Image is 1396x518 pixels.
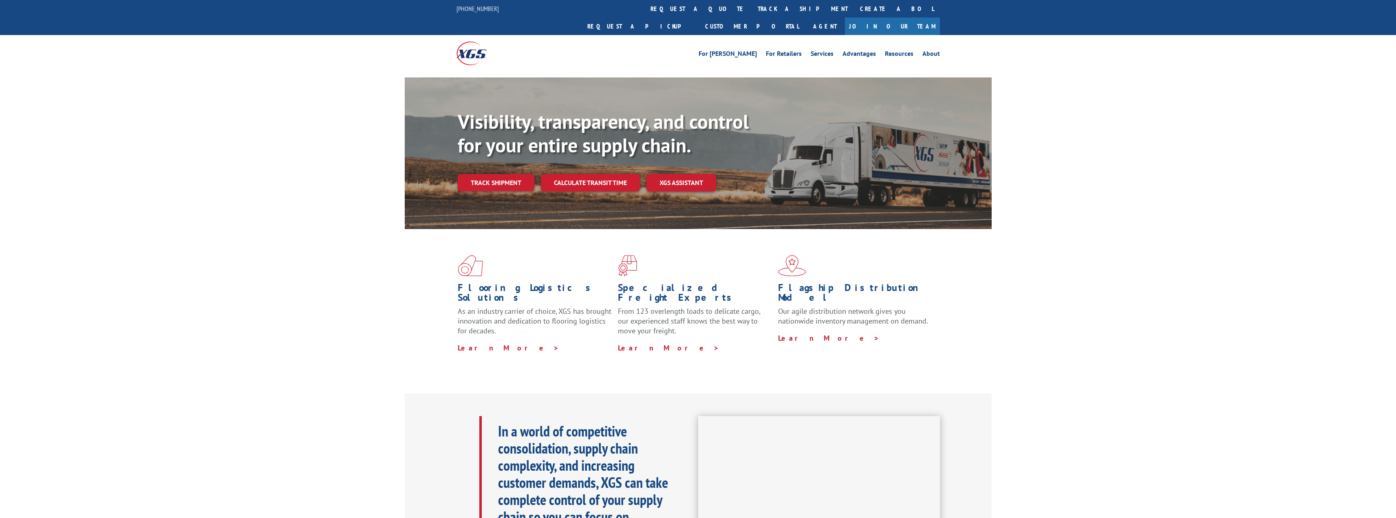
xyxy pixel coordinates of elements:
a: Join Our Team [845,18,940,35]
img: xgs-icon-total-supply-chain-intelligence-red [458,255,483,276]
a: For [PERSON_NAME] [699,51,757,60]
a: Advantages [842,51,876,60]
a: Request a pickup [581,18,699,35]
a: For Retailers [766,51,802,60]
h1: Specialized Freight Experts [618,283,772,306]
p: From 123 overlength loads to delicate cargo, our experienced staff knows the best way to move you... [618,306,772,343]
img: xgs-icon-flagship-distribution-model-red [778,255,806,276]
a: XGS ASSISTANT [646,174,716,192]
a: Customer Portal [699,18,805,35]
a: Services [811,51,834,60]
a: Learn More > [618,343,719,353]
a: Resources [885,51,913,60]
a: Track shipment [458,174,534,191]
span: As an industry carrier of choice, XGS has brought innovation and dedication to flooring logistics... [458,306,611,335]
a: Learn More > [778,333,880,343]
span: Our agile distribution network gives you nationwide inventory management on demand. [778,306,928,326]
a: About [922,51,940,60]
a: [PHONE_NUMBER] [457,4,499,13]
h1: Flagship Distribution Model [778,283,932,306]
a: Learn More > [458,343,559,353]
a: Calculate transit time [541,174,640,192]
b: Visibility, transparency, and control for your entire supply chain. [458,109,749,158]
img: xgs-icon-focused-on-flooring-red [618,255,637,276]
h1: Flooring Logistics Solutions [458,283,612,306]
a: Agent [805,18,845,35]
